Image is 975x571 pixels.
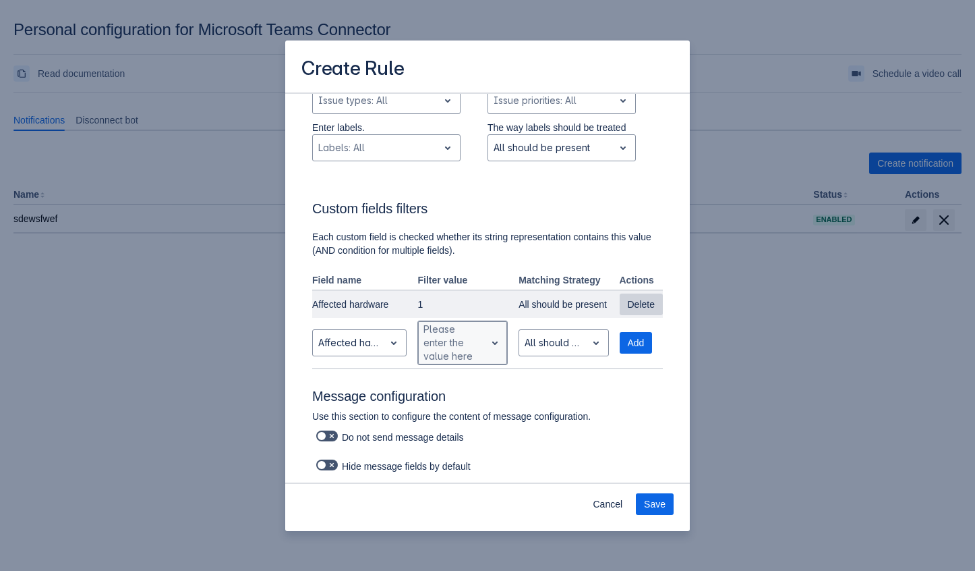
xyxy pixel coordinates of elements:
td: Affected hardware [312,291,412,318]
button: Delete [620,294,663,315]
div: Do not send message details [312,427,652,445]
span: Delete [628,294,655,315]
span: open [386,335,402,351]
h3: Message configuration [312,388,663,410]
td: All should be present [513,291,614,318]
button: Save [636,493,674,515]
th: Actions [614,271,663,291]
button: Cancel [585,493,630,515]
p: The way labels should be treated [488,121,636,134]
p: Use this section to configure the content of message configuration. [312,410,652,423]
span: Add [628,332,645,354]
span: open [440,92,456,109]
p: Each custom field is checked whether its string representation contains this value (AND condition... [312,230,663,257]
span: open [588,335,604,351]
td: 1 [412,291,513,318]
div: Please enter the value here [423,323,480,363]
div: Hide message fields by default [312,456,652,474]
button: Add [620,332,653,354]
span: open [440,140,456,156]
th: Matching Strategy [513,271,614,291]
span: open [615,140,631,156]
span: Save [644,493,666,515]
span: open [487,335,503,351]
span: open [615,92,631,109]
th: Filter value [412,271,513,291]
p: Select fields in the order you would like to see them in the message to Microsoft Teams room. Dra... [312,481,652,508]
h3: Custom fields filters [312,200,663,222]
h3: Create Rule [301,57,405,83]
p: Enter labels. [312,121,461,134]
span: Cancel [593,493,622,515]
th: Field name [312,271,412,291]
